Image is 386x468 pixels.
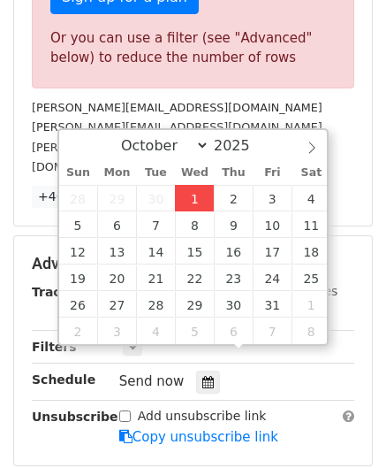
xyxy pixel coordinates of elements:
[136,167,175,179] span: Tue
[97,185,136,211] span: September 29, 2025
[59,211,98,238] span: October 5, 2025
[298,383,386,468] iframe: Chat Widget
[136,211,175,238] span: October 7, 2025
[291,238,330,265] span: October 18, 2025
[59,291,98,318] span: October 26, 2025
[214,185,253,211] span: October 2, 2025
[59,265,98,291] span: October 19, 2025
[32,285,91,299] strong: Tracking
[214,167,253,179] span: Thu
[175,318,214,344] span: November 5, 2025
[291,318,330,344] span: November 8, 2025
[291,185,330,211] span: October 4, 2025
[136,291,175,318] span: October 28, 2025
[136,185,175,211] span: September 30, 2025
[97,291,136,318] span: October 27, 2025
[136,318,175,344] span: November 4, 2025
[119,429,278,445] a: Copy unsubscribe link
[253,318,291,344] span: November 7, 2025
[291,167,330,179] span: Sat
[32,372,95,387] strong: Schedule
[59,167,98,179] span: Sun
[175,238,214,265] span: October 15, 2025
[291,265,330,291] span: October 25, 2025
[214,291,253,318] span: October 30, 2025
[291,291,330,318] span: November 1, 2025
[97,167,136,179] span: Mon
[97,318,136,344] span: November 3, 2025
[32,410,118,424] strong: Unsubscribe
[97,238,136,265] span: October 13, 2025
[175,167,214,179] span: Wed
[59,318,98,344] span: November 2, 2025
[291,211,330,238] span: October 11, 2025
[32,120,322,134] small: [PERSON_NAME][EMAIL_ADDRESS][DOMAIN_NAME]
[253,265,291,291] span: October 24, 2025
[253,291,291,318] span: October 31, 2025
[32,254,354,273] h5: Advanced
[136,265,175,291] span: October 21, 2025
[209,137,273,154] input: Year
[97,211,136,238] span: October 6, 2025
[136,238,175,265] span: October 14, 2025
[175,291,214,318] span: October 29, 2025
[253,211,291,238] span: October 10, 2025
[32,340,77,354] strong: Filters
[253,238,291,265] span: October 17, 2025
[175,211,214,238] span: October 8, 2025
[97,265,136,291] span: October 20, 2025
[253,185,291,211] span: October 3, 2025
[59,185,98,211] span: September 28, 2025
[50,28,336,68] div: Or you can use a filter (see "Advanced" below) to reduce the number of rows
[175,265,214,291] span: October 22, 2025
[119,373,185,389] span: Send now
[214,318,253,344] span: November 6, 2025
[32,141,322,174] small: [PERSON_NAME][EMAIL_ADDRESS][PERSON_NAME][DOMAIN_NAME]
[253,167,291,179] span: Fri
[214,211,253,238] span: October 9, 2025
[175,185,214,211] span: October 1, 2025
[214,265,253,291] span: October 23, 2025
[32,186,106,208] a: +46 more
[138,407,267,426] label: Add unsubscribe link
[32,101,322,114] small: [PERSON_NAME][EMAIL_ADDRESS][DOMAIN_NAME]
[59,238,98,265] span: October 12, 2025
[214,238,253,265] span: October 16, 2025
